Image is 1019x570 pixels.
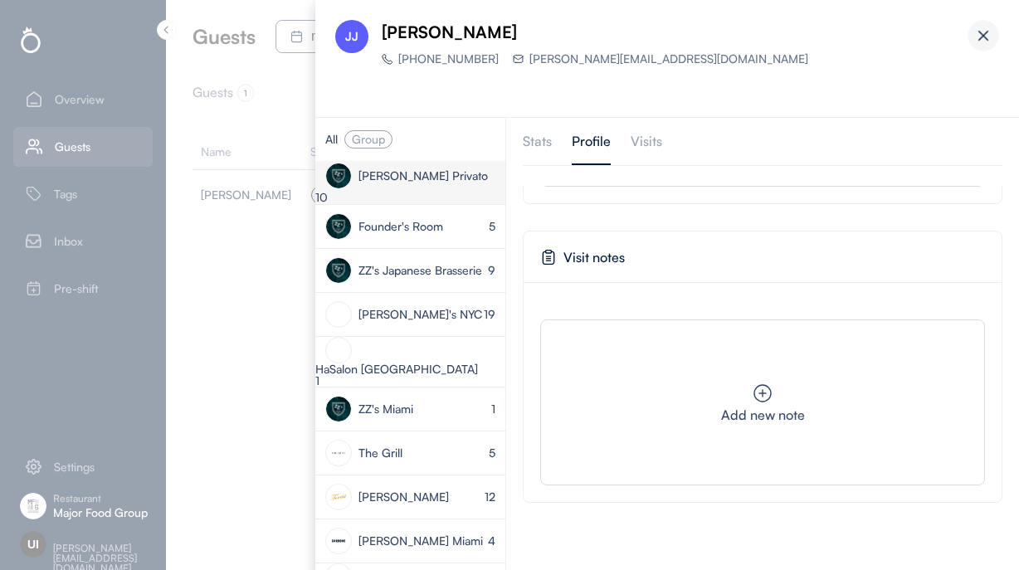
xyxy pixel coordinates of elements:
[488,265,495,276] div: 9
[315,192,328,203] div: 10
[529,53,808,65] div: [PERSON_NAME][EMAIL_ADDRESS][DOMAIN_NAME]
[491,403,495,415] div: 1
[631,134,662,148] div: Visits
[358,170,488,182] div: [PERSON_NAME] Privato
[326,214,351,239] img: Artboard-5%402x.png
[563,251,1002,264] div: Visit notes
[326,441,351,465] img: Black%20White%20Modern%20Square%20Frame%20Photography%20Logo%20%284%29.png
[489,447,495,459] div: 5
[572,134,611,148] div: Profile
[326,529,351,553] img: 1.png
[358,221,443,232] div: Founder's Room
[358,309,482,320] div: [PERSON_NAME]'s NYC
[523,134,552,148] div: Stats
[352,134,385,145] div: Group
[721,408,805,421] div: Add new note
[326,302,351,327] img: yH5BAEAAAAALAAAAAABAAEAAAIBRAA7
[325,134,338,145] div: All
[382,54,392,65] img: Icon%20%281%29.svg
[540,249,557,266] img: clipboard-minus.svg
[398,53,499,65] div: [PHONE_NUMBER]
[968,20,999,51] img: Group%2048095709.png
[358,535,483,547] div: [PERSON_NAME] Miami
[358,447,402,459] div: The Grill
[326,485,351,509] img: 2.png
[382,24,517,41] div: [PERSON_NAME]
[485,491,495,503] div: 12
[358,491,449,503] div: [PERSON_NAME]
[345,31,358,42] div: JJ
[488,535,495,547] div: 4
[326,163,351,188] img: Artboard-5%402x.png
[753,383,773,403] img: plus-circle.svg
[358,265,482,276] div: ZZ's Japanese Brasserie
[358,403,413,415] div: ZZ's Miami
[513,55,524,63] img: Icon%20%282%29.svg
[326,397,351,421] img: Artboard-5%402x.png
[315,375,319,387] div: 1
[484,309,495,320] div: 19
[315,363,478,375] div: HaSalon [GEOGRAPHIC_DATA]
[326,338,351,363] img: yH5BAEAAAAALAAAAAABAAEAAAIBRAA7
[326,258,351,283] img: Artboard-5%402x.png
[489,221,495,232] div: 5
